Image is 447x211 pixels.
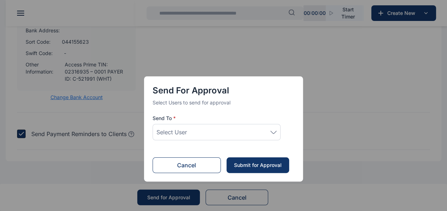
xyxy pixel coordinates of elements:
span: Send To [153,115,176,122]
p: Select Users to send for approval [153,99,294,106]
button: Cancel [153,157,221,173]
span: Select User [156,128,187,136]
button: Submit for Approval [227,157,289,173]
h4: Send for Approval [153,85,294,96]
div: Submit for Approval [233,162,282,169]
